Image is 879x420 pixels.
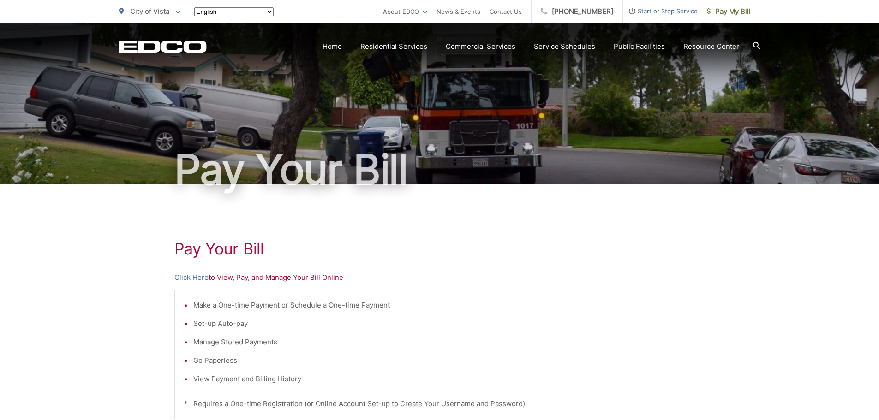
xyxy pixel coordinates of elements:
[184,398,695,409] p: * Requires a One-time Registration (or Online Account Set-up to Create Your Username and Password)
[437,6,480,17] a: News & Events
[119,40,207,53] a: EDCD logo. Return to the homepage.
[683,41,739,52] a: Resource Center
[490,6,522,17] a: Contact Us
[614,41,665,52] a: Public Facilities
[360,41,427,52] a: Residential Services
[707,6,751,17] span: Pay My Bill
[174,272,209,283] a: Click Here
[194,7,274,16] select: Select a language
[193,355,695,366] li: Go Paperless
[534,41,595,52] a: Service Schedules
[193,373,695,385] li: View Payment and Billing History
[193,300,695,311] li: Make a One-time Payment or Schedule a One-time Payment
[193,337,695,348] li: Manage Stored Payments
[323,41,342,52] a: Home
[119,147,760,193] h1: Pay Your Bill
[193,318,695,329] li: Set-up Auto-pay
[174,272,705,283] p: to View, Pay, and Manage Your Bill Online
[446,41,515,52] a: Commercial Services
[383,6,427,17] a: About EDCO
[174,240,705,258] h1: Pay Your Bill
[130,7,169,16] span: City of Vista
